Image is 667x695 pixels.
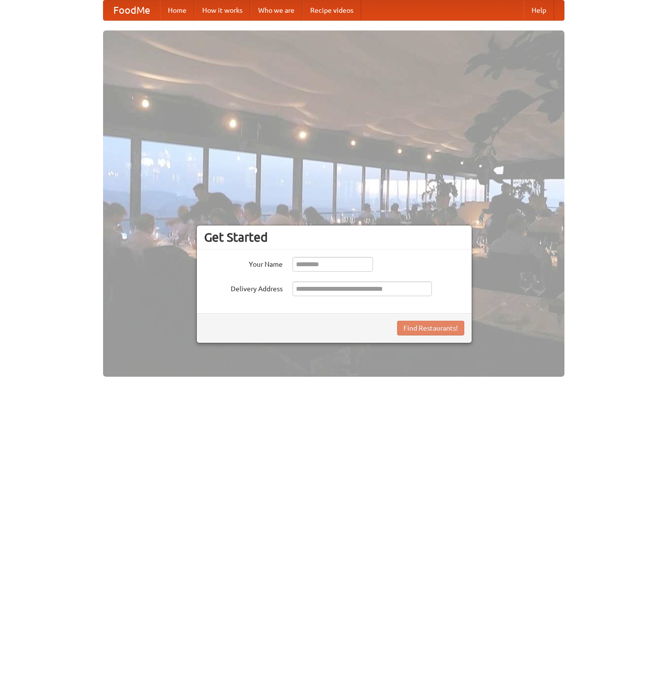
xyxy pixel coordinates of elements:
[204,257,283,269] label: Your Name
[397,321,464,335] button: Find Restaurants!
[194,0,250,20] a: How it works
[160,0,194,20] a: Home
[302,0,361,20] a: Recipe videos
[104,0,160,20] a: FoodMe
[524,0,554,20] a: Help
[250,0,302,20] a: Who we are
[204,281,283,294] label: Delivery Address
[204,230,464,245] h3: Get Started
